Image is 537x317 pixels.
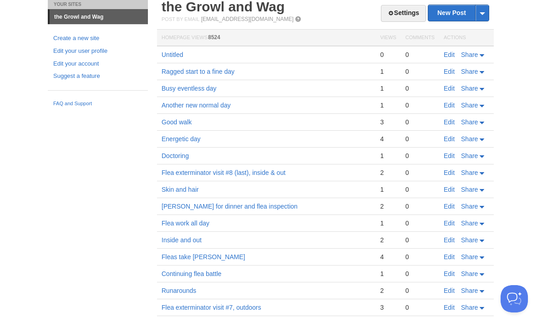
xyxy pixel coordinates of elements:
[405,270,435,278] div: 0
[405,152,435,160] div: 0
[405,286,435,295] div: 0
[380,185,396,194] div: 1
[405,303,435,312] div: 0
[439,30,494,46] th: Actions
[380,152,396,160] div: 1
[162,236,202,244] a: Inside and out
[461,186,478,193] span: Share
[461,203,478,210] span: Share
[162,152,189,159] a: Doctoring
[405,135,435,143] div: 0
[461,270,478,277] span: Share
[444,220,455,227] a: Edit
[162,85,217,92] a: Busy eventless day
[380,219,396,227] div: 1
[461,51,478,58] span: Share
[501,285,528,312] iframe: Help Scout Beacon - Open
[428,5,489,21] a: New Post
[401,30,439,46] th: Comments
[162,16,199,22] span: Post by Email
[380,236,396,244] div: 2
[162,287,196,294] a: Runarounds
[162,203,298,210] a: [PERSON_NAME] for dinner and flea inspection
[405,51,435,59] div: 0
[157,30,375,46] th: Homepage Views
[381,5,426,22] a: Settings
[461,68,478,75] span: Share
[405,202,435,210] div: 0
[444,102,455,109] a: Edit
[405,253,435,261] div: 0
[380,286,396,295] div: 2
[461,287,478,294] span: Share
[444,118,455,126] a: Edit
[405,169,435,177] div: 0
[405,219,435,227] div: 0
[53,72,142,81] a: Suggest a feature
[380,84,396,92] div: 1
[380,253,396,261] div: 4
[444,152,455,159] a: Edit
[444,203,455,210] a: Edit
[461,236,478,244] span: Share
[380,202,396,210] div: 2
[444,270,455,277] a: Edit
[405,101,435,109] div: 0
[461,169,478,176] span: Share
[380,169,396,177] div: 2
[53,46,142,56] a: Edit your user profile
[461,253,478,261] span: Share
[405,67,435,76] div: 0
[53,59,142,69] a: Edit your account
[461,152,478,159] span: Share
[444,68,455,75] a: Edit
[201,16,294,22] a: [EMAIL_ADDRESS][DOMAIN_NAME]
[162,186,199,193] a: Skin and hair
[444,253,455,261] a: Edit
[405,236,435,244] div: 0
[162,304,261,311] a: Flea exterminator visit #7, outdoors
[162,169,285,176] a: Flea exterminator visit #8 (last), inside & out
[162,135,201,143] a: Energetic day
[162,270,222,277] a: Continuing flea battle
[461,118,478,126] span: Share
[380,51,396,59] div: 0
[208,34,220,41] span: 8524
[380,118,396,126] div: 3
[162,220,209,227] a: Flea work all day
[444,236,455,244] a: Edit
[380,67,396,76] div: 1
[162,253,245,261] a: Fleas take [PERSON_NAME]
[50,10,148,24] a: the Growl and Wag
[461,135,478,143] span: Share
[53,34,142,43] a: Create a new site
[380,101,396,109] div: 1
[461,102,478,109] span: Share
[444,85,455,92] a: Edit
[444,304,455,311] a: Edit
[53,100,142,108] a: FAQ and Support
[461,304,478,311] span: Share
[444,51,455,58] a: Edit
[444,135,455,143] a: Edit
[444,169,455,176] a: Edit
[380,270,396,278] div: 1
[405,84,435,92] div: 0
[162,102,231,109] a: Another new normal day
[162,68,234,75] a: Ragged start to a fine day
[380,135,396,143] div: 4
[380,303,396,312] div: 3
[461,85,478,92] span: Share
[162,51,183,58] a: Untitled
[162,118,192,126] a: Good walk
[375,30,400,46] th: Views
[444,287,455,294] a: Edit
[461,220,478,227] span: Share
[444,186,455,193] a: Edit
[405,185,435,194] div: 0
[405,118,435,126] div: 0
